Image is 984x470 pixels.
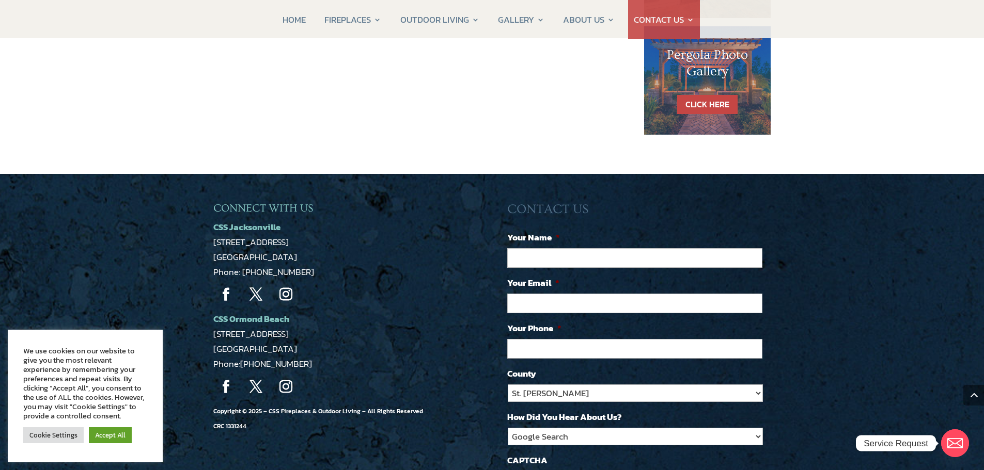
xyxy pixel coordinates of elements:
a: [GEOGRAPHIC_DATA] [213,250,297,264]
a: Follow on Facebook [213,374,239,400]
a: Accept All [89,427,132,443]
a: Follow on Instagram [273,374,299,400]
a: Phone: [PHONE_NUMBER] [213,265,314,279]
label: Your Email [507,277,559,288]
a: [GEOGRAPHIC_DATA] [213,342,297,355]
label: CAPTCHA [507,455,548,466]
span: Copyright © 2025 – CSS Fireplaces & Outdoor Living – All Rights Reserved [213,407,423,431]
a: [STREET_ADDRESS] [213,327,289,341]
label: Your Name [507,232,560,243]
h1: Pergola Photo Gallery [665,47,751,84]
span: Phone: [213,357,312,370]
a: Follow on X [243,282,269,307]
div: We use cookies on our website to give you the most relevant experience by remembering your prefer... [23,346,147,420]
span: CRC 1331244 [213,422,246,431]
a: CLICK HERE [677,95,738,114]
h3: CONTACT US [507,202,771,222]
a: Follow on Facebook [213,282,239,307]
a: Cookie Settings [23,427,84,443]
a: [PHONE_NUMBER] [240,357,312,370]
label: How Did You Hear About Us? [507,411,622,423]
a: CSS Jacksonville [213,220,280,234]
span: CONNECT WITH US [213,202,313,214]
label: Your Phone [507,322,561,334]
a: Email [941,429,969,457]
a: Follow on Instagram [273,282,299,307]
a: Follow on X [243,374,269,400]
a: [STREET_ADDRESS] [213,235,289,249]
label: County [507,368,536,379]
a: CSS Ormond Beach [213,312,289,326]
